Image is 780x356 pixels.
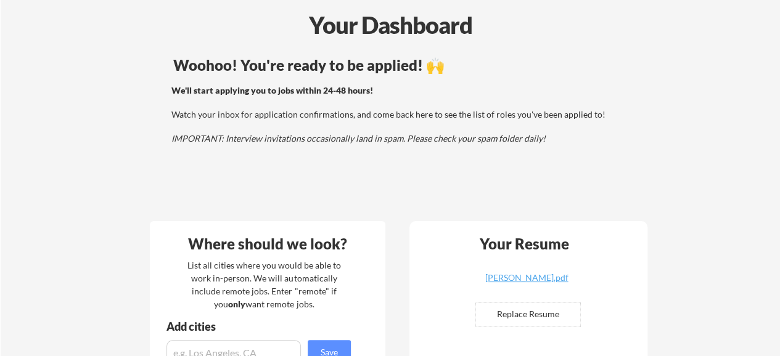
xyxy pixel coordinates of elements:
[171,133,546,144] em: IMPORTANT: Interview invitations occasionally land in spam. Please check your spam folder daily!
[453,273,600,282] div: [PERSON_NAME].pdf
[228,299,245,309] strong: only
[153,237,382,251] div: Where should we look?
[173,58,618,73] div: Woohoo! You're ready to be applied! 🙌
[179,259,349,310] div: List all cities where you would be able to work in-person. We will automatically include remote j...
[171,85,373,95] strong: We'll start applying you to jobs within 24-48 hours!
[453,273,600,293] a: [PERSON_NAME].pdf
[166,321,354,332] div: Add cities
[1,7,780,42] div: Your Dashboard
[171,84,616,145] div: Watch your inbox for application confirmations, and come back here to see the list of roles you'v...
[463,237,585,251] div: Your Resume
